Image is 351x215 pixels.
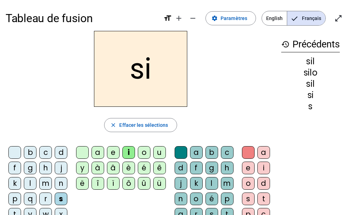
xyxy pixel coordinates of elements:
[205,162,218,174] div: g
[221,146,234,159] div: c
[211,15,218,21] mat-icon: settings
[8,177,21,190] div: k
[186,11,200,25] button: Diminuer la taille de la police
[190,146,203,159] div: a
[190,162,203,174] div: f
[281,102,340,111] div: s
[107,146,120,159] div: e
[153,162,166,174] div: ê
[242,177,255,190] div: o
[55,146,67,159] div: d
[221,162,234,174] div: h
[94,31,187,107] h2: si
[55,193,67,205] div: s
[262,11,326,26] mat-button-toggle-group: Language selection
[24,146,36,159] div: b
[205,177,218,190] div: l
[281,57,340,66] div: sil
[175,193,187,205] div: n
[24,193,36,205] div: q
[257,146,270,159] div: a
[257,193,270,205] div: t
[92,146,104,159] div: a
[138,146,150,159] div: o
[175,177,187,190] div: j
[24,162,36,174] div: g
[92,177,104,190] div: î
[138,177,150,190] div: û
[163,14,172,22] mat-icon: format_size
[39,162,52,174] div: h
[122,162,135,174] div: è
[39,193,52,205] div: r
[175,162,187,174] div: d
[281,69,340,77] div: silo
[281,80,340,88] div: sil
[24,177,36,190] div: l
[107,177,120,190] div: ï
[205,146,218,159] div: b
[281,91,340,99] div: si
[76,177,89,190] div: ë
[172,11,186,25] button: Augmenter la taille de la police
[6,7,158,30] h1: Tableau de fusion
[242,162,255,174] div: e
[331,11,345,25] button: Entrer en plein écran
[205,193,218,205] div: é
[190,193,203,205] div: o
[175,14,183,22] mat-icon: add
[39,177,52,190] div: m
[221,14,247,22] span: Paramètres
[221,177,234,190] div: m
[189,14,197,22] mat-icon: remove
[153,177,166,190] div: ü
[107,162,120,174] div: â
[76,162,89,174] div: y
[8,193,21,205] div: p
[119,121,168,129] span: Effacer les sélections
[205,11,256,25] button: Paramètres
[281,40,290,48] mat-icon: history
[8,162,21,174] div: f
[257,162,270,174] div: i
[92,162,104,174] div: à
[55,177,67,190] div: n
[334,14,343,22] mat-icon: open_in_full
[122,177,135,190] div: ô
[122,146,135,159] div: i
[110,122,116,128] mat-icon: close
[138,162,150,174] div: é
[262,11,287,25] span: English
[153,146,166,159] div: u
[39,146,52,159] div: c
[221,193,234,205] div: p
[257,177,270,190] div: d
[287,11,325,25] span: Français
[242,193,255,205] div: s
[55,162,67,174] div: j
[281,37,340,52] h3: Précédents
[104,118,177,132] button: Effacer les sélections
[190,177,203,190] div: k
